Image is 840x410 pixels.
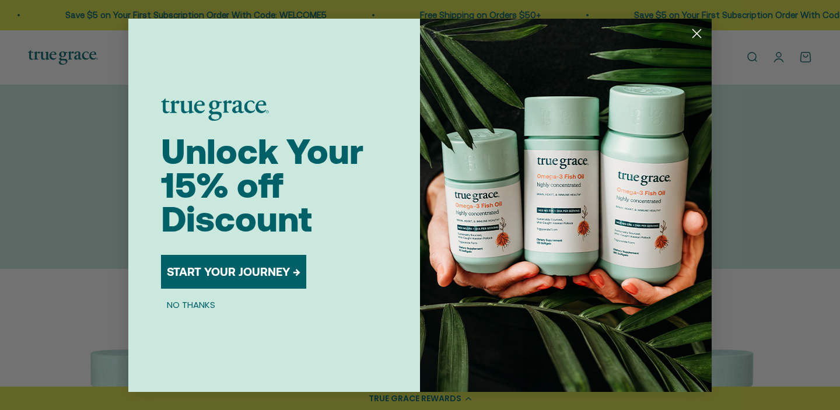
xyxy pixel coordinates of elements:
button: NO THANKS [161,298,221,312]
button: Close dialog [687,23,707,44]
img: 098727d5-50f8-4f9b-9554-844bb8da1403.jpeg [420,19,712,392]
span: Unlock Your 15% off Discount [161,131,363,239]
button: START YOUR JOURNEY → [161,255,306,289]
img: logo placeholder [161,99,269,121]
